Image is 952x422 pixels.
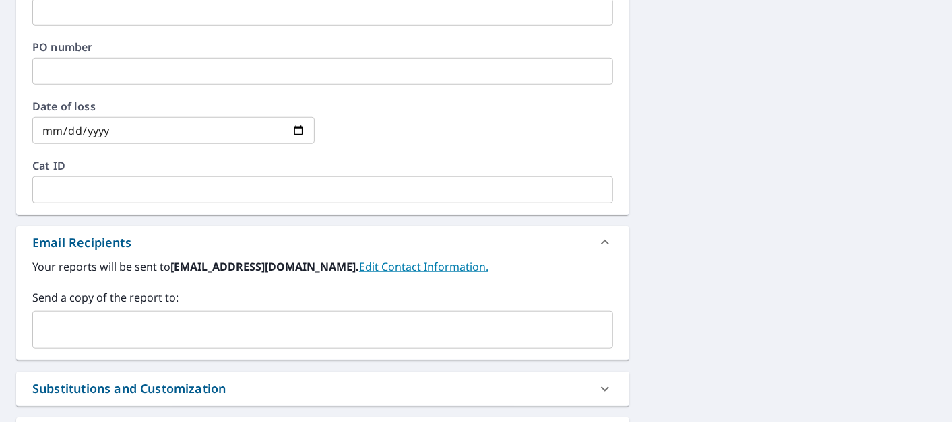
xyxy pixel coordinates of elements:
div: Email Recipients [16,226,629,258]
label: Send a copy of the report to: [32,289,613,306]
a: EditContactInfo [359,259,488,274]
label: Date of loss [32,101,315,112]
label: Your reports will be sent to [32,258,613,275]
div: Substitutions and Customization [16,372,629,406]
label: Cat ID [32,160,613,171]
label: PO number [32,42,613,52]
b: [EMAIL_ADDRESS][DOMAIN_NAME]. [170,259,359,274]
div: Substitutions and Customization [32,380,226,398]
div: Email Recipients [32,234,131,252]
